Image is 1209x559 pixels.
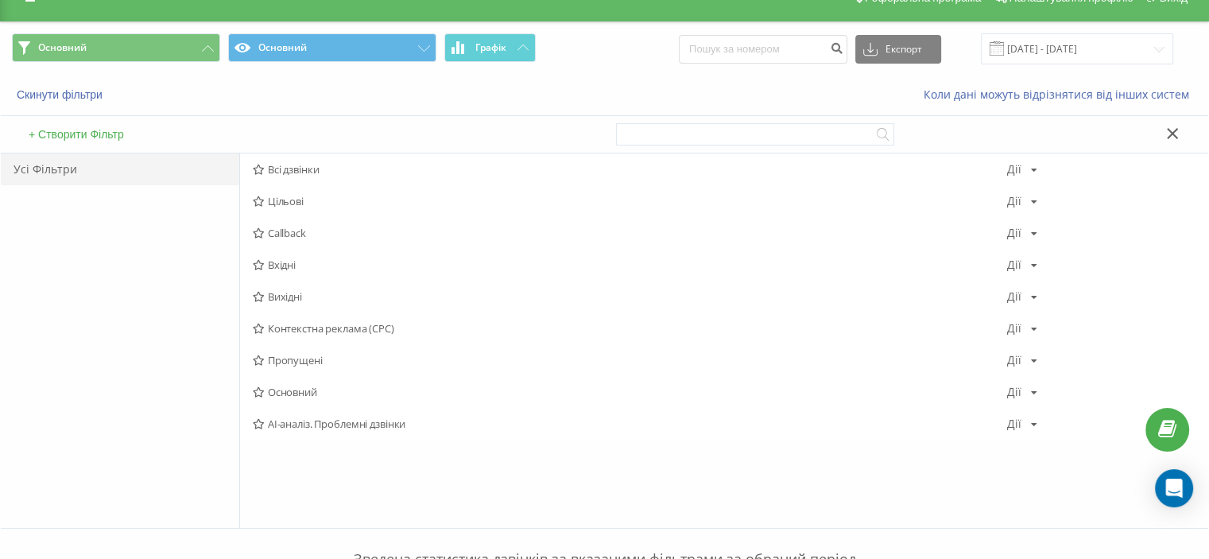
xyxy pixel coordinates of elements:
[253,291,1007,302] span: Вихідні
[1007,418,1021,429] div: Дії
[12,87,110,102] button: Скинути фільтри
[253,227,1007,239] span: Callback
[1007,259,1021,270] div: Дії
[38,41,87,54] span: Основний
[1007,227,1021,239] div: Дії
[475,42,506,53] span: Графік
[253,323,1007,334] span: Контекстна реклама (CPC)
[253,259,1007,270] span: Вхідні
[855,35,941,64] button: Експорт
[924,87,1197,102] a: Коли дані можуть відрізнятися вiд інших систем
[253,418,1007,429] span: AI-аналіз. Проблемні дзвінки
[1155,469,1193,507] div: Open Intercom Messenger
[253,355,1007,366] span: Пропущені
[1007,291,1021,302] div: Дії
[253,164,1007,175] span: Всі дзвінки
[679,35,847,64] input: Пошук за номером
[1007,323,1021,334] div: Дії
[253,386,1007,398] span: Основний
[1007,386,1021,398] div: Дії
[1161,126,1184,143] button: Закрити
[1007,196,1021,207] div: Дії
[24,127,129,142] button: + Створити Фільтр
[12,33,220,62] button: Основний
[444,33,536,62] button: Графік
[1,153,239,185] div: Усі Фільтри
[1007,355,1021,366] div: Дії
[228,33,436,62] button: Основний
[253,196,1007,207] span: Цільові
[1007,164,1021,175] div: Дії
